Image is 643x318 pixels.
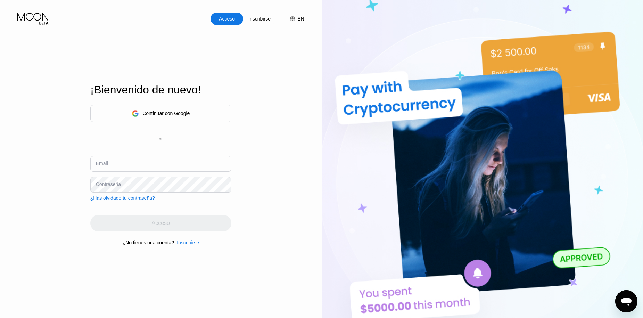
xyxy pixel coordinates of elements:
[90,105,231,122] div: Continuar con Google
[218,15,236,22] div: Acceso
[174,240,199,245] div: Inscribirse
[615,290,637,312] iframe: Botón para iniciar la ventana de mensajería
[243,13,276,25] div: Inscribirse
[142,111,190,116] div: Continuar con Google
[283,13,304,25] div: EN
[96,161,108,166] div: Email
[90,83,231,96] div: ¡Bienvenido de nuevo!
[90,195,155,201] div: ¿Has olvidado tu contraseña?
[123,240,174,245] div: ¿No tienes una cuenta?
[177,240,199,245] div: Inscribirse
[159,137,163,141] div: or
[96,181,121,187] div: Contraseña
[297,16,304,22] div: EN
[211,13,243,25] div: Acceso
[248,15,271,22] div: Inscribirse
